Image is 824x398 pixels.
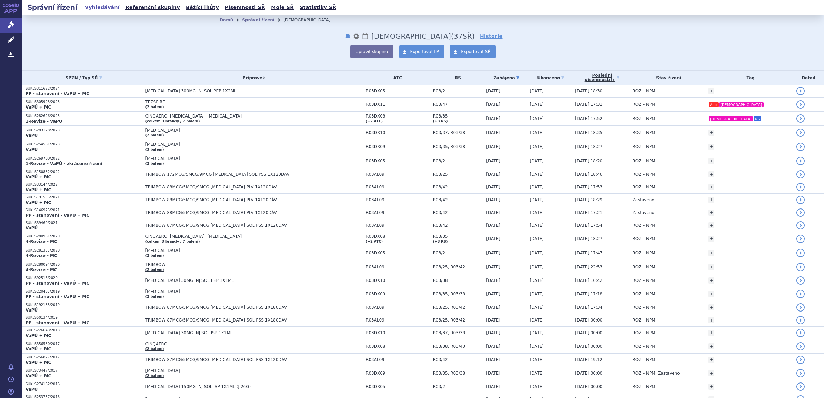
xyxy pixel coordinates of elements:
span: Exportovat SŘ [461,49,491,54]
strong: VaPÚ [26,226,38,231]
span: TRIMBOW 88MCG/5MCG/9MCG [MEDICAL_DATA] PLV 1X120DÁV [145,210,318,215]
strong: PP - stanovení - VaPÚ + MC [26,294,89,299]
span: [DATE] [530,371,544,376]
span: [MEDICAL_DATA] [145,142,318,147]
span: ROZ – NPM [632,292,655,296]
a: detail [796,382,805,391]
strong: VaPÚ + MC [26,175,51,180]
th: Stav řízení [629,71,705,85]
span: ROZ – NPM [632,223,655,228]
span: R03/25, R03/42 [433,305,483,310]
a: detail [796,290,805,298]
span: R03/35 [433,114,483,119]
h2: Správní řízení [22,2,83,12]
a: Exportovat LP [399,45,444,58]
a: (+3 RS) [433,239,448,243]
strong: 4-Revize - MC [26,253,57,258]
span: [DATE] [530,330,544,335]
span: R03DX08 [366,344,430,349]
p: SUKLS274182/2016 [26,382,142,387]
a: + [708,222,714,228]
span: [DATE] 17:31 [575,102,602,107]
span: [DATE] [530,344,544,349]
span: R03DX08 [366,234,430,239]
p: SUKLS33144/2022 [26,182,142,187]
span: [DATE] [486,223,500,228]
span: ROZ – NPM [632,318,655,323]
span: [DATE] 17:53 [575,185,602,190]
strong: VaPÚ [26,133,38,138]
span: R03/2 [433,89,483,93]
strong: PP - stanovení - VaPÚ + MC [26,320,89,325]
span: [DATE] [486,318,500,323]
th: Detail [793,71,824,85]
a: (celkem 3 brandy / 7 balení) [145,119,200,123]
span: ROZ – NPM [632,278,655,283]
span: [DATE] [486,292,500,296]
span: TRIMBOW 88MCG/5MCG/9MCG [MEDICAL_DATA] PLV 1X120DÁV [145,197,318,202]
span: R03/35, R03/38 [433,144,483,149]
span: R03DX05 [366,251,430,255]
a: + [708,384,714,390]
a: (2 balení) [145,105,164,109]
span: R03AL09 [366,197,430,202]
span: [DATE] [530,197,544,202]
span: ROZ – NPM [632,159,655,163]
span: [MEDICAL_DATA] [145,289,318,294]
span: [DATE] [486,251,500,255]
span: R03/38, R03/40 [433,344,483,349]
span: [DATE] [486,172,500,177]
span: ( SŘ) [451,32,475,40]
span: R03AL09 [366,305,430,310]
span: R03/2 [433,251,483,255]
a: + [708,330,714,336]
span: [MEDICAL_DATA] [145,368,318,373]
span: R03/2 [433,384,483,389]
a: + [708,250,714,256]
span: [DATE] 18:35 [575,130,602,135]
span: R03/37, R03/38 [433,130,483,135]
a: detail [796,129,805,137]
strong: VaPÚ + MC [26,374,51,378]
span: R03/35, R03/38 [433,292,483,296]
a: (+2 ATC) [366,239,383,243]
span: [MEDICAL_DATA] 150MG INJ SOL ISP 1X1ML (J 26G) [145,384,318,389]
a: detail [796,157,805,165]
a: + [708,343,714,349]
a: detail [796,329,805,337]
span: ROZ – NPM [632,236,655,241]
a: Referenční skupiny [123,3,182,12]
span: ROZ – NPM [632,344,655,349]
a: detail [796,196,805,204]
a: (2 balení) [145,268,164,272]
span: [DATE] [530,185,544,190]
span: [DATE] [486,197,500,202]
p: SUKLS50134/2019 [26,315,142,320]
span: [DATE] [530,236,544,241]
span: ROZ – NPM [632,251,655,255]
span: [DATE] [486,236,500,241]
span: [DATE] [486,130,500,135]
button: Upravit skupinu [350,45,393,58]
span: [DATE] 18:27 [575,236,602,241]
span: [DATE] [530,251,544,255]
p: SUKLS311622/2024 [26,86,142,91]
span: [DATE] [530,144,544,149]
i: [DEMOGRAPHIC_DATA] [719,102,764,107]
span: [DATE] 16:42 [575,278,602,283]
strong: PP - stanovení - VaPÚ + MC [26,281,89,286]
span: TRIMBOW [145,262,318,267]
li: Asthma [283,15,339,25]
strong: VaPÚ [26,147,38,152]
a: detail [796,221,805,229]
span: [DATE] [530,265,544,269]
span: ROZ – NPM, Zastaveno [632,371,680,376]
span: [DATE] [486,265,500,269]
p: SUKLS254561/2023 [26,142,142,147]
a: detail [796,87,805,95]
a: (+2 ATC) [366,119,383,123]
a: + [708,304,714,310]
span: R03AL09 [366,265,430,269]
p: SUKLS280981/2020 [26,234,142,239]
th: Přípravek [142,71,362,85]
